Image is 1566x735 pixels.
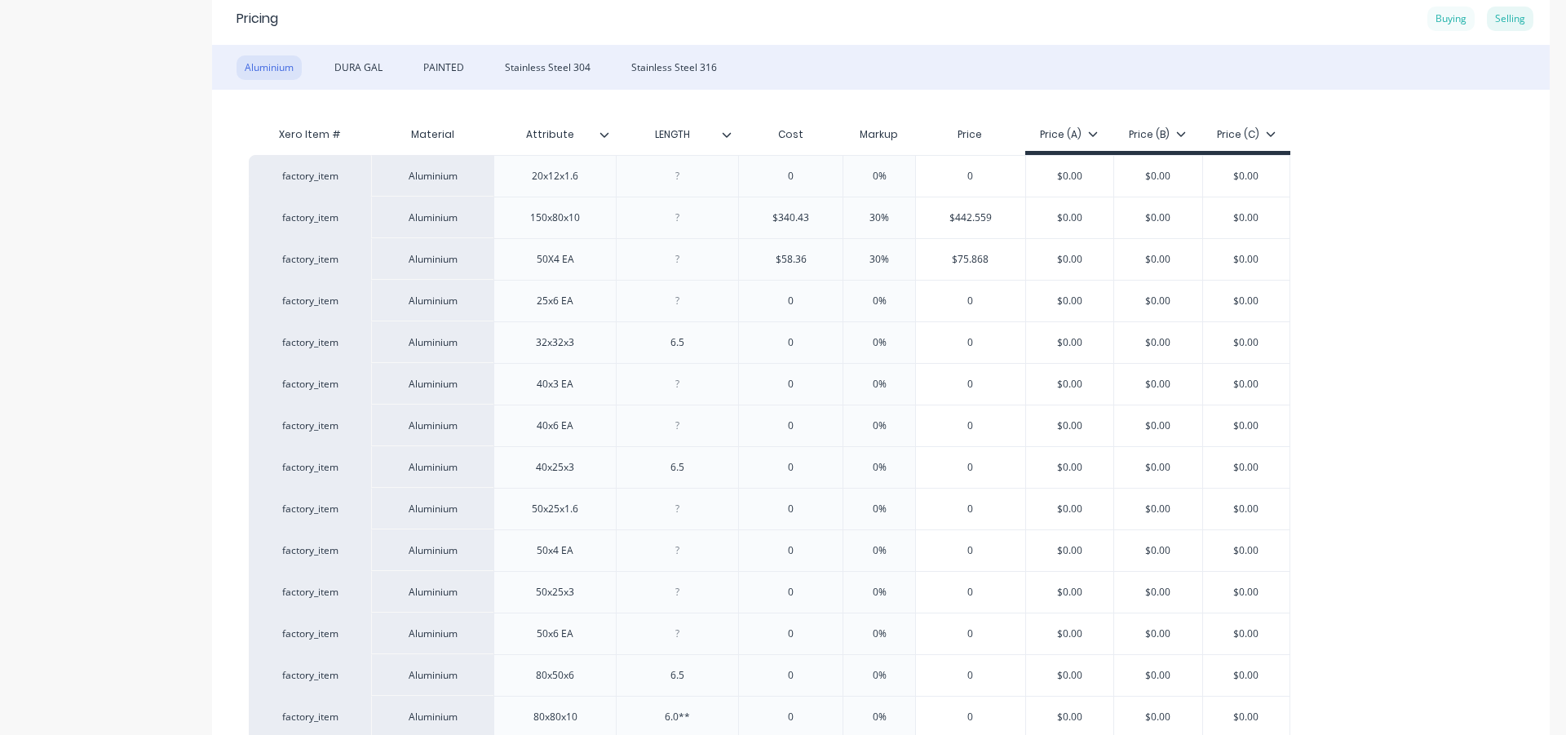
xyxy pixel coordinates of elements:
div: 0 [739,655,843,696]
div: Aluminium [371,613,493,654]
div: Selling [1487,7,1533,31]
div: factory_itemAluminium40x3 EA00%0$0.00$0.00$0.00 [249,363,1290,405]
div: $75.868 [916,239,1025,280]
div: 0 [739,405,843,446]
div: 6.5 [637,332,719,353]
div: Aluminium [371,405,493,446]
div: 0 [916,364,1025,405]
div: $0.00 [1026,405,1114,446]
div: Buying [1427,7,1475,31]
div: LENGTH [616,118,738,151]
div: 0% [838,322,920,363]
div: $340.43 [739,197,843,238]
div: Aluminium [371,280,493,321]
div: 40x3 EA [515,374,596,395]
div: 0 [739,572,843,613]
div: Aluminium [371,363,493,405]
div: 0 [739,530,843,571]
div: $0.00 [1114,239,1202,280]
div: $0.00 [1026,572,1114,613]
div: 0 [916,322,1025,363]
div: $0.00 [1203,613,1290,654]
div: 0 [739,156,843,197]
div: $0.00 [1026,655,1114,696]
div: factory_itemAluminium32x32x36.500%0$0.00$0.00$0.00 [249,321,1290,363]
div: 0% [838,489,920,529]
div: 6.5 [637,457,719,478]
div: $0.00 [1203,572,1290,613]
div: Aluminium [371,529,493,571]
div: 0 [916,489,1025,529]
div: $0.00 [1026,530,1114,571]
div: factory_item [265,294,355,308]
div: $0.00 [1026,239,1114,280]
div: $0.00 [1114,613,1202,654]
div: 0 [916,405,1025,446]
div: 40x25x3 [515,457,596,478]
div: $58.36 [739,239,843,280]
div: 0 [916,572,1025,613]
div: 0 [916,613,1025,654]
div: Material [371,118,493,151]
div: $0.00 [1114,447,1202,488]
div: $0.00 [1203,364,1290,405]
div: $0.00 [1203,197,1290,238]
div: factory_itemAluminium80x50x66.500%0$0.00$0.00$0.00 [249,654,1290,696]
div: $0.00 [1203,655,1290,696]
div: 50x25x3 [515,582,596,603]
div: factory_itemAluminium50X4 EA$58.3630%$75.868$0.00$0.00$0.00 [249,238,1290,280]
div: Aluminium [371,571,493,613]
div: 0% [838,655,920,696]
div: 0% [838,530,920,571]
div: $0.00 [1026,364,1114,405]
div: 20x12x1.6 [515,166,596,187]
div: factory_itemAluminium50x4 EA00%0$0.00$0.00$0.00 [249,529,1290,571]
div: factory_item [265,169,355,184]
div: 6.5 [637,665,719,686]
div: Cost [738,118,843,151]
div: factory_item [265,460,355,475]
div: 0 [916,530,1025,571]
div: DURA GAL [326,55,391,80]
div: Aluminium [371,446,493,488]
div: $0.00 [1114,530,1202,571]
div: factory_itemAluminium150x80x10$340.4330%$442.559$0.00$0.00$0.00 [249,197,1290,238]
div: $0.00 [1203,322,1290,363]
div: Markup [843,118,915,151]
div: factory_itemAluminium50x25x1.600%0$0.00$0.00$0.00 [249,488,1290,529]
div: $0.00 [1026,197,1114,238]
div: factory_itemAluminium25x6 EA00%0$0.00$0.00$0.00 [249,280,1290,321]
div: $0.00 [1026,447,1114,488]
div: $0.00 [1026,322,1114,363]
div: factory_item [265,252,355,267]
div: $0.00 [1026,613,1114,654]
div: 0 [739,447,843,488]
div: $0.00 [1203,447,1290,488]
div: factory_item [265,210,355,225]
div: Price (C) [1217,127,1276,142]
div: 0 [739,322,843,363]
div: 150x80x10 [515,207,596,228]
div: Stainless Steel 316 [623,55,725,80]
div: factory_itemAluminium20x12x1.600%0$0.00$0.00$0.00 [249,155,1290,197]
div: Aluminium [371,238,493,280]
div: 50x4 EA [515,540,596,561]
div: Aluminium [371,321,493,363]
div: Aluminium [371,488,493,529]
div: Attribute [493,114,606,155]
div: $442.559 [916,197,1025,238]
div: $0.00 [1203,156,1290,197]
div: 30% [838,197,920,238]
div: PAINTED [415,55,472,80]
div: Price (B) [1129,127,1186,142]
div: Aluminium [371,654,493,696]
div: $0.00 [1026,281,1114,321]
div: 0% [838,572,920,613]
div: Xero Item # [249,118,371,151]
div: 0% [838,613,920,654]
div: Price (A) [1040,127,1098,142]
div: factory_itemAluminium50x25x300%0$0.00$0.00$0.00 [249,571,1290,613]
div: factory_item [265,627,355,641]
div: 0 [916,447,1025,488]
div: $0.00 [1026,156,1114,197]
